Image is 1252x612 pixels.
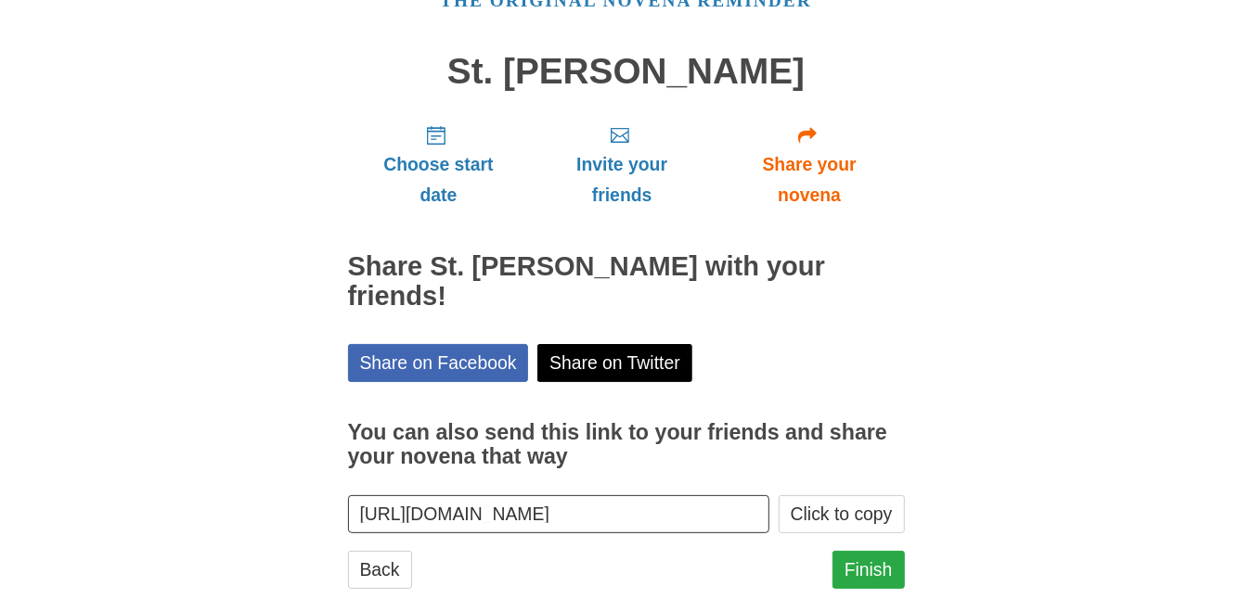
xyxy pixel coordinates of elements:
a: Invite your friends [529,109,714,220]
button: Click to copy [779,495,905,533]
a: Choose start date [348,109,530,220]
span: Share your novena [733,149,886,210]
a: Share your novena [715,109,905,220]
h1: St. [PERSON_NAME] [348,52,905,92]
h2: Share St. [PERSON_NAME] with your friends! [348,252,905,312]
a: Share on Facebook [348,344,529,382]
a: Finish [833,551,905,589]
a: Share on Twitter [537,344,692,382]
span: Choose start date [367,149,511,210]
h3: You can also send this link to your friends and share your novena that way [348,421,905,468]
span: Invite your friends [548,149,695,210]
a: Back [348,551,412,589]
